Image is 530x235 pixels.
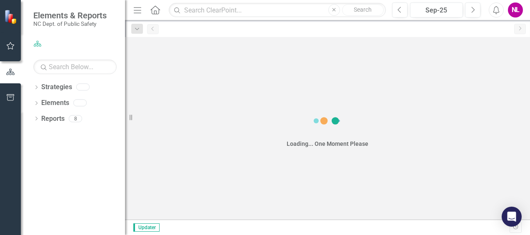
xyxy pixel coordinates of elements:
[33,10,107,20] span: Elements & Reports
[133,223,160,232] span: Updater
[508,2,523,17] button: NL
[502,207,522,227] div: Open Intercom Messenger
[4,9,19,24] img: ClearPoint Strategy
[41,98,69,108] a: Elements
[41,82,72,92] a: Strategies
[413,5,460,15] div: Sep-25
[410,2,463,17] button: Sep-25
[69,115,82,122] div: 8
[33,60,117,74] input: Search Below...
[342,4,384,16] button: Search
[287,140,368,148] div: Loading... One Moment Please
[354,6,372,13] span: Search
[41,114,65,124] a: Reports
[169,3,386,17] input: Search ClearPoint...
[33,20,107,27] small: NC Dept. of Public Safety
